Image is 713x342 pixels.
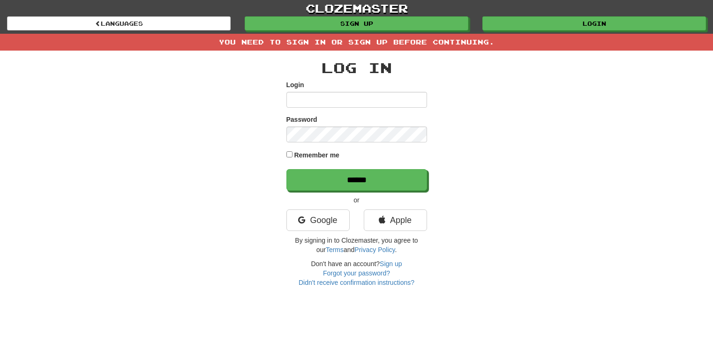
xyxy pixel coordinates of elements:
[286,60,427,75] h2: Log In
[286,209,350,231] a: Google
[294,150,339,160] label: Remember me
[286,236,427,254] p: By signing in to Clozemaster, you agree to our and .
[364,209,427,231] a: Apple
[245,16,468,30] a: Sign up
[286,195,427,205] p: or
[380,260,402,268] a: Sign up
[286,259,427,287] div: Don't have an account?
[286,115,317,124] label: Password
[299,279,414,286] a: Didn't receive confirmation instructions?
[7,16,231,30] a: Languages
[482,16,706,30] a: Login
[286,80,304,89] label: Login
[354,246,395,253] a: Privacy Policy
[323,269,390,277] a: Forgot your password?
[326,246,344,253] a: Terms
